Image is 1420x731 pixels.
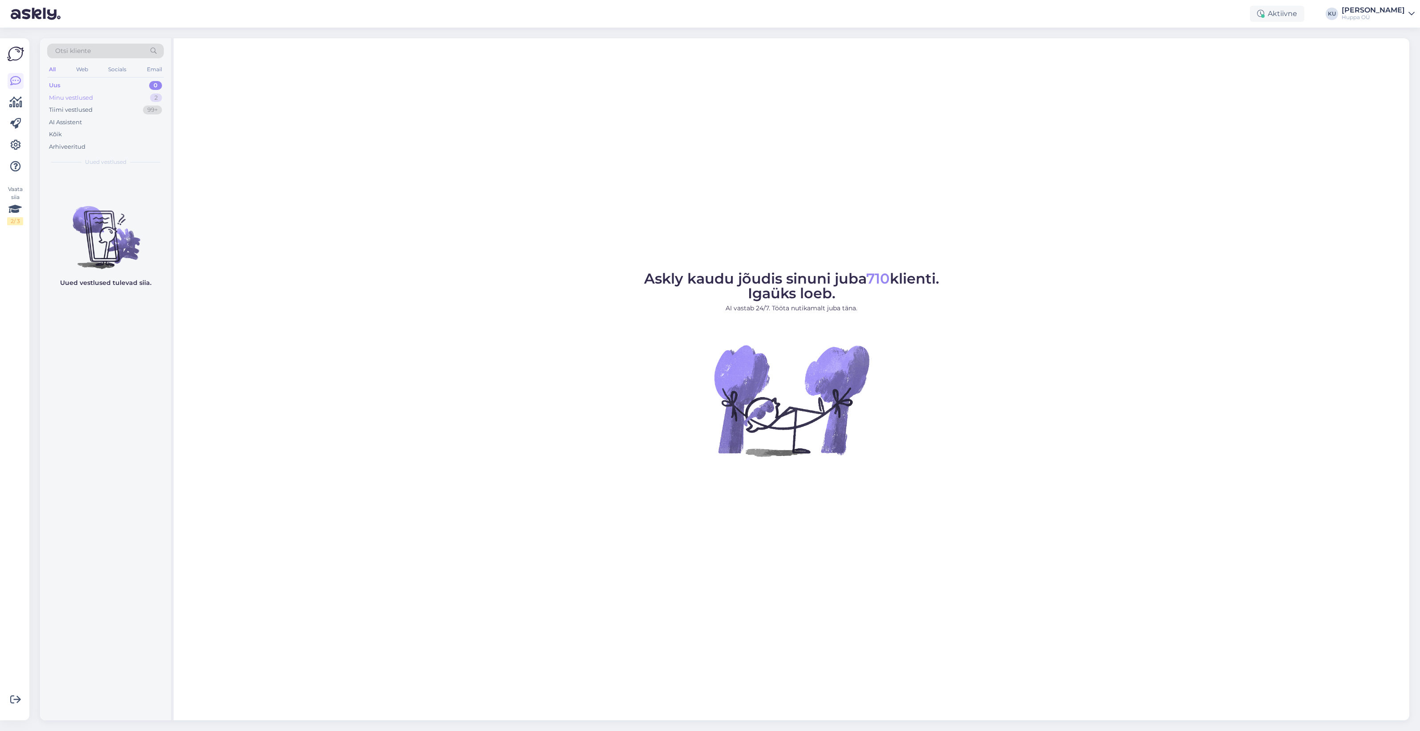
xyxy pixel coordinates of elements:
[1326,8,1338,20] div: KU
[143,106,162,114] div: 99+
[55,46,91,56] span: Otsi kliente
[644,270,939,302] span: Askly kaudu jõudis sinuni juba klienti. Igaüks loeb.
[40,190,171,270] img: No chats
[644,304,939,313] p: AI vastab 24/7. Tööta nutikamalt juba täna.
[49,106,93,114] div: Tiimi vestlused
[49,81,61,90] div: Uus
[74,64,90,75] div: Web
[60,278,151,288] p: Uued vestlused tulevad siia.
[7,45,24,62] img: Askly Logo
[150,93,162,102] div: 2
[711,320,872,480] img: No Chat active
[145,64,164,75] div: Email
[1342,14,1405,21] div: Huppa OÜ
[85,158,126,166] span: Uued vestlused
[7,185,23,225] div: Vaata siia
[1342,7,1405,14] div: [PERSON_NAME]
[49,118,82,127] div: AI Assistent
[106,64,128,75] div: Socials
[49,93,93,102] div: Minu vestlused
[7,217,23,225] div: 2 / 3
[49,130,62,139] div: Kõik
[47,64,57,75] div: All
[1342,7,1415,21] a: [PERSON_NAME]Huppa OÜ
[1250,6,1304,22] div: Aktiivne
[866,270,890,287] span: 710
[49,142,85,151] div: Arhiveeritud
[149,81,162,90] div: 0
